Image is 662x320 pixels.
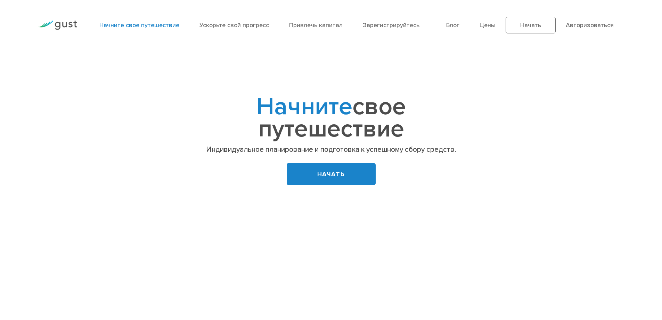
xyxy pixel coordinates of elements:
a: Блог [446,22,459,29]
font: Начните [256,92,352,121]
img: Логотип Порыва [38,21,77,30]
a: Авторизоваться [566,22,614,29]
a: Ускорьте свой прогресс [199,22,269,29]
font: НАЧАТЬ [317,171,345,178]
font: Начать [520,22,541,29]
font: свое путешествие [258,92,406,143]
a: Цены [480,22,496,29]
a: Начать [506,17,556,33]
a: Зарегистрируйтесь [363,22,419,29]
font: Индивидуальное планирование и подготовка к успешному сбору средств. [206,145,456,154]
a: НАЧАТЬ [287,163,376,185]
a: Привлечь капитал [289,22,343,29]
a: Начните свое путешествие [99,22,179,29]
